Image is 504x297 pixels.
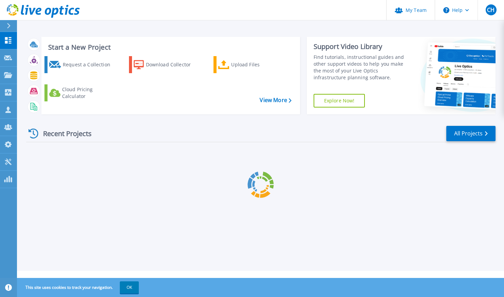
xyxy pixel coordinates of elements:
[487,7,494,13] span: CH
[129,56,199,73] a: Download Collector
[62,86,112,100] div: Cloud Pricing Calculator
[260,97,291,103] a: View More
[120,281,139,294] button: OK
[314,42,408,51] div: Support Video Library
[146,58,197,71] div: Download Collector
[44,84,114,101] a: Cloud Pricing Calculator
[231,58,281,71] div: Upload Files
[314,94,365,108] a: Explore Now!
[26,125,101,142] div: Recent Projects
[314,54,408,81] div: Find tutorials, instructional guides and other support videos to help you make the most of your L...
[44,56,114,73] a: Request a Collection
[19,281,139,294] span: This site uses cookies to track your navigation.
[446,126,496,141] a: All Projects
[213,56,283,73] a: Upload Files
[48,44,291,51] h3: Start a New Project
[63,58,112,71] div: Request a Collection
